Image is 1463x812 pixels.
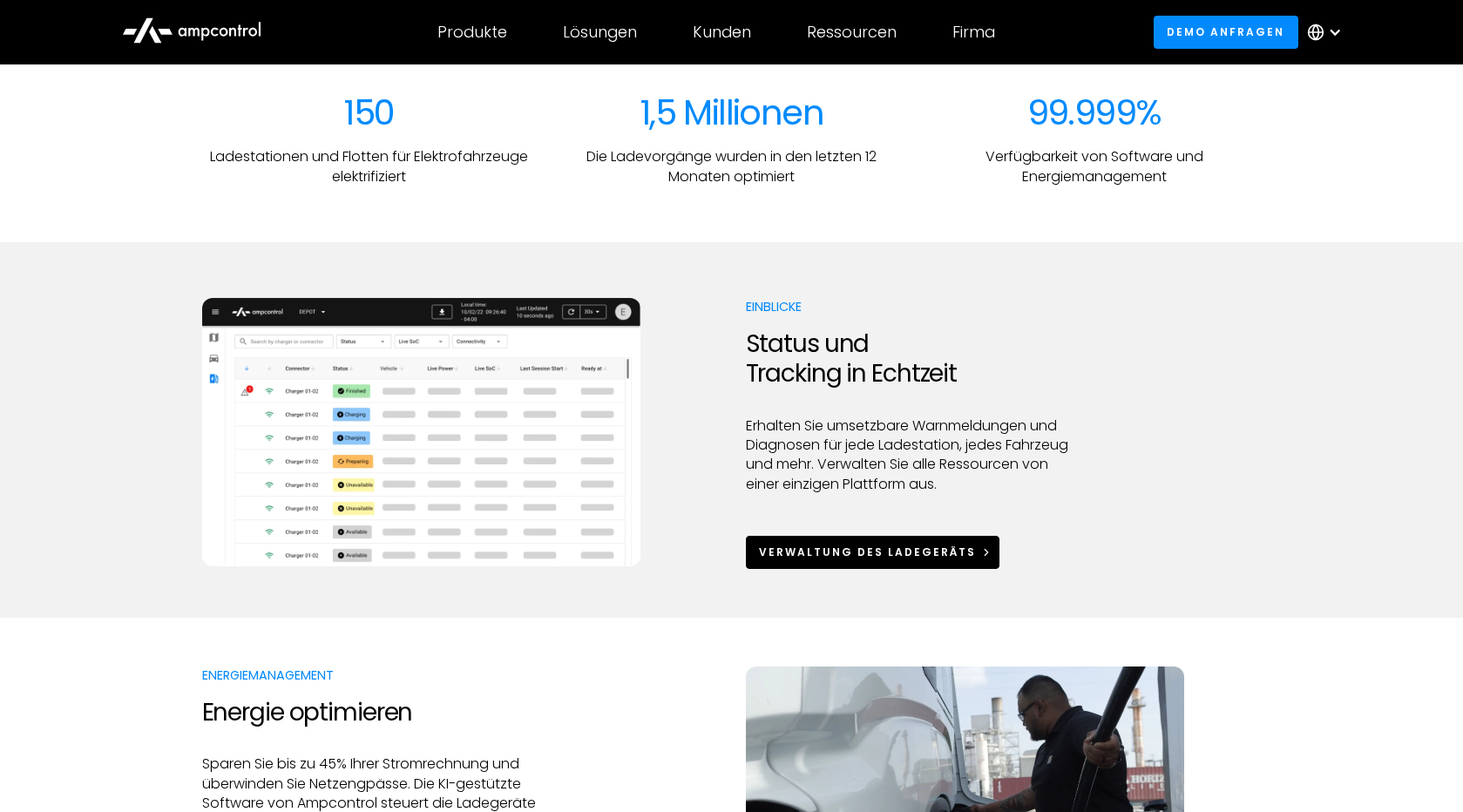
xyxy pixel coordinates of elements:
div: Kunden [693,23,751,42]
h2: Status und Tracking in Echtzeit [746,329,1081,388]
div: 99.999% [1027,91,1162,133]
p: Erhalten Sie umsetzbare Warnmeldungen und Diagnosen für jede Ladestation, jedes Fahrzeug und mehr... [746,416,1081,495]
h2: Energie optimieren [202,698,538,727]
p: Ladestationen und Flotten für Elektrofahrzeuge elektrifiziert [202,147,537,186]
p: Die Ladevorgänge wurden in den letzten 12 Monaten optimiert [565,147,899,186]
a: Demo anfragen [1154,16,1298,48]
div: Ressourcen [807,23,897,42]
div: Lösungen [563,23,637,42]
div: 1,5 Millionen [640,91,823,133]
div: Firma [952,23,995,42]
div: 150 [343,91,394,133]
p: Energiemanagement [202,667,538,684]
a: Verwaltung des Ladegeräts [746,536,1000,568]
img: Ampcontrol EV charging management system for on time departure [202,298,640,566]
div: Verwaltung des Ladegeräts [759,545,976,560]
p: Verfügbarkeit von Software und Energiemanagement [927,147,1262,186]
div: Produkte [437,23,507,42]
p: Einblicke [746,298,1081,315]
